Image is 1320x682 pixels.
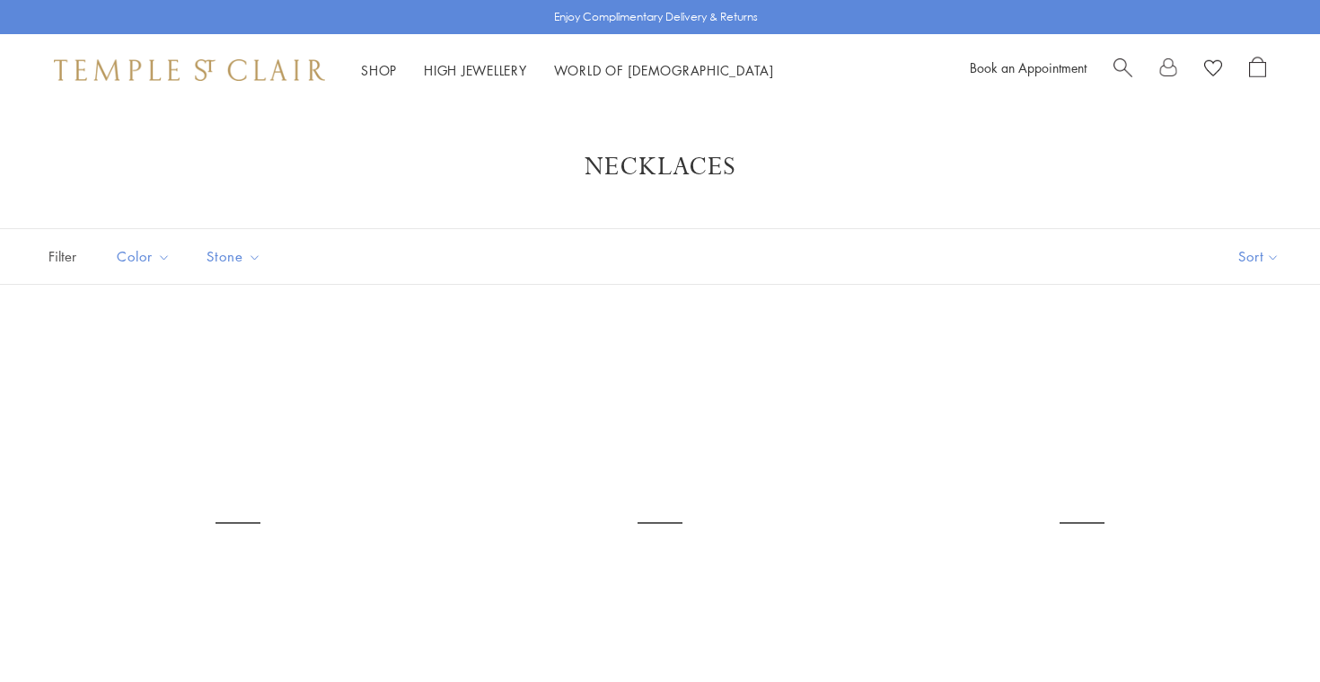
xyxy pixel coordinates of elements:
[108,245,184,268] span: Color
[103,236,184,277] button: Color
[193,236,275,277] button: Stone
[424,61,527,79] a: High JewelleryHigh Jewellery
[361,59,774,82] nav: Main navigation
[1113,57,1132,84] a: Search
[54,59,325,81] img: Temple St. Clair
[1198,229,1320,284] button: Show sort by
[970,58,1087,76] a: Book an Appointment
[554,61,774,79] a: World of [DEMOGRAPHIC_DATA]World of [DEMOGRAPHIC_DATA]
[198,245,275,268] span: Stone
[1249,57,1266,84] a: Open Shopping Bag
[1204,57,1222,84] a: View Wishlist
[554,8,758,26] p: Enjoy Complimentary Delivery & Returns
[72,151,1248,183] h1: Necklaces
[361,61,397,79] a: ShopShop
